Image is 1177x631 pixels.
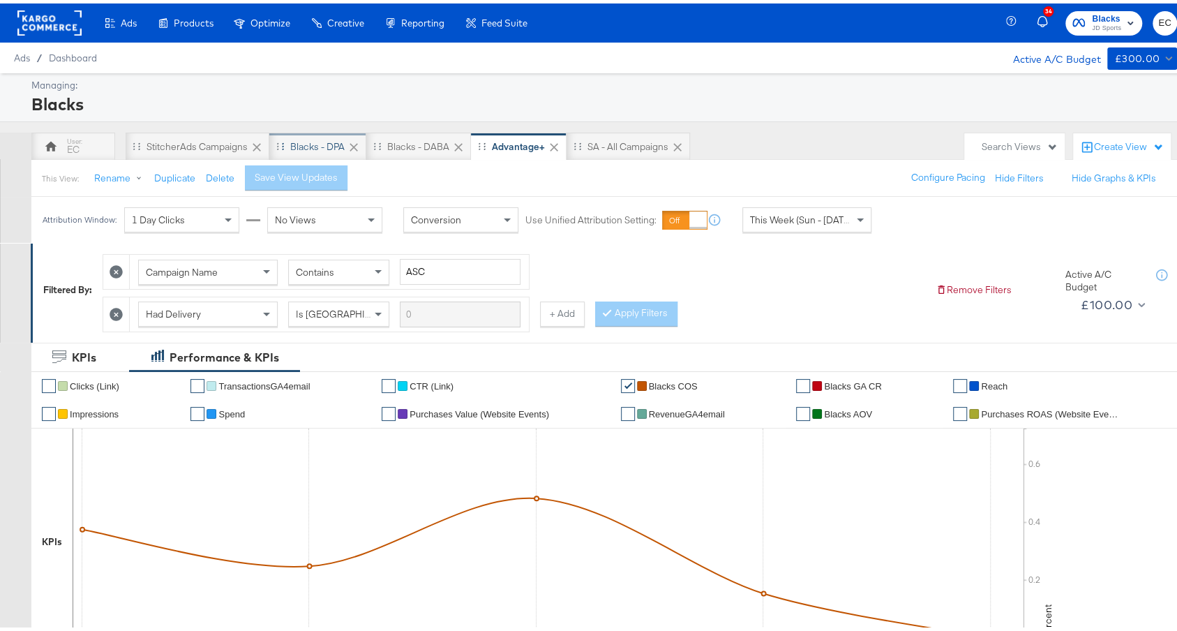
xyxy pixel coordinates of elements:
button: Rename [84,163,157,188]
div: Active A/C Budget [1065,265,1142,290]
a: ✔ [382,403,396,417]
button: Hide Graphs & KPIs [1072,168,1156,181]
div: 34 [1043,3,1054,13]
div: Filtered By: [43,280,92,293]
div: Create View [1094,137,1164,151]
div: Blacks - DPA [290,137,345,150]
span: TransactionsGA4email [218,378,310,388]
span: Ads [14,49,30,60]
button: + Add [540,298,585,323]
a: ✔ [953,376,967,389]
span: Purchases ROAS (Website Events) [981,406,1120,416]
a: ✔ [621,376,635,389]
button: Duplicate [154,168,195,181]
button: Delete [206,168,234,181]
div: KPIs [72,346,96,362]
button: EC [1153,8,1177,32]
span: Blacks AOV [824,406,872,416]
a: ✔ [621,403,635,417]
span: Impressions [70,406,119,416]
span: Reach [981,378,1007,388]
a: Dashboard [49,49,97,60]
button: £300.00 [1107,44,1177,66]
div: Advantage+ [492,137,545,150]
button: 34 [1035,6,1058,34]
span: Optimize [250,14,290,25]
button: Configure Pacing [901,162,995,187]
div: Attribution Window: [42,211,117,221]
span: EC [1158,12,1171,28]
span: Purchases Value (Website Events) [410,406,549,416]
button: £100.00 [1075,290,1148,313]
div: Blacks - DABA [387,137,449,150]
span: Feed Suite [481,14,527,25]
div: Drag to reorder tab [133,139,140,147]
button: Hide Filters [995,168,1044,181]
a: ✔ [42,376,56,389]
span: / [30,49,49,60]
span: Ads [121,14,137,25]
a: ✔ [953,403,967,417]
button: Remove Filters [936,280,1012,293]
span: Blacks [1092,8,1121,23]
span: Conversion [411,210,461,223]
div: Drag to reorder tab [373,139,381,147]
a: ✔ [796,403,810,417]
span: RevenueGA4email [649,406,725,416]
span: Clicks (Link) [70,378,119,388]
div: This View: [42,170,79,181]
a: ✔ [382,376,396,389]
span: Reporting [401,14,444,25]
span: Creative [327,14,364,25]
button: BlacksJD Sports [1065,8,1142,32]
label: Use Unified Attribution Setting: [525,210,657,223]
span: Products [174,14,213,25]
div: EC [67,140,80,153]
div: £100.00 [1081,291,1132,312]
div: KPIs [42,532,62,545]
div: SA - All campaigns [587,137,668,150]
div: Active A/C Budget [998,44,1100,65]
a: ✔ [796,376,810,389]
div: Drag to reorder tab [276,139,284,147]
div: £300.00 [1114,47,1160,64]
a: ✔ [190,403,204,417]
div: Search Views [982,137,1058,150]
span: Blacks GA CR [824,378,881,388]
div: Performance & KPIs [170,346,279,362]
span: JD Sports [1092,20,1121,31]
div: Drag to reorder tab [573,139,581,147]
input: Enter a search term [400,255,520,281]
div: Drag to reorder tab [478,139,486,147]
span: Had Delivery [146,304,201,317]
span: Is [GEOGRAPHIC_DATA] [296,304,403,317]
span: This Week (Sun - [DATE]) [750,210,855,223]
div: Managing: [31,75,1174,89]
span: Contains [296,262,334,275]
span: CTR (Link) [410,378,453,388]
span: Spend [218,406,245,416]
input: Enter a search term [400,298,520,324]
a: ✔ [190,376,204,389]
span: 1 Day Clicks [132,210,185,223]
span: Blacks COS [649,378,698,388]
a: ✔ [42,403,56,417]
div: StitcherAds Campaigns [147,137,248,150]
div: Blacks [31,89,1174,112]
span: Campaign Name [146,262,218,275]
span: No Views [275,210,316,223]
